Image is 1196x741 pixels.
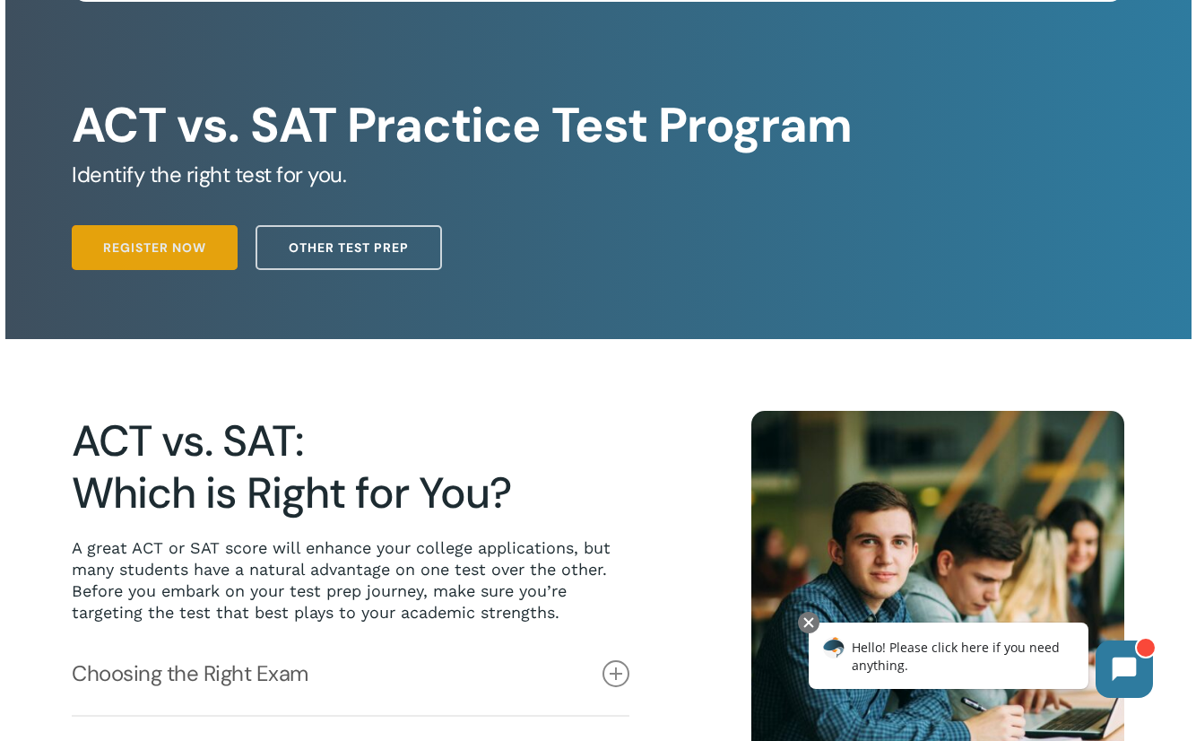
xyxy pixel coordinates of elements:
[72,97,1124,154] h1: ACT vs. SAT Practice Test Program
[72,537,629,623] p: A great ACT or SAT score will enhance your college applications, but many students have a natural...
[256,225,442,270] a: Other Test Prep
[72,225,238,270] a: Register Now
[72,161,1124,189] h5: Identify the right test for you.
[72,415,629,519] h2: ACT vs. SAT: Which is Right for You?
[790,608,1171,716] iframe: Chatbot
[289,239,409,257] span: Other Test Prep
[103,239,206,257] span: Register Now
[72,632,629,715] a: Choosing the Right Exam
